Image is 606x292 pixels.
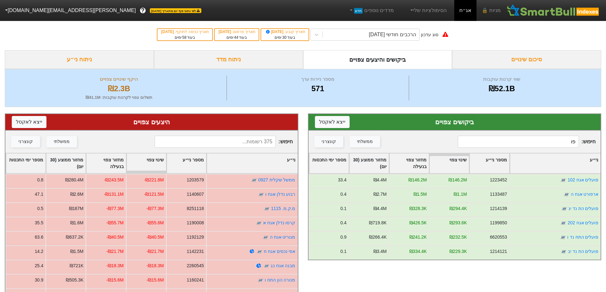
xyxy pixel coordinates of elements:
div: בעוד ימים [218,35,255,40]
img: tase link [262,234,269,241]
div: Toggle SortBy [167,153,206,173]
div: Toggle SortBy [46,153,86,173]
div: היצעים צפויים [12,117,291,127]
div: 6620553 [490,234,507,241]
input: 375 רשומות... [155,136,276,148]
button: קונצרני [314,136,343,147]
img: tase link [263,263,270,269]
a: מדדים נוספיםחדש [346,4,396,17]
div: בעוד ימים [264,35,305,40]
div: -₪55.6M [147,220,164,226]
div: -₪40.5M [106,234,123,241]
div: ביקושים צפויים [315,117,595,127]
div: -₪243.5M [104,177,124,183]
div: תאריך פרסום : [218,29,255,35]
div: 1192129 [187,234,204,241]
div: שווי קרנות עוקבות [411,76,593,83]
div: -₪15.6M [106,277,123,283]
div: ₪229.3K [449,248,467,255]
a: מ.ק.מ. 1115 [271,206,295,211]
div: ₪280.4M [65,177,83,183]
a: פועלים התח נד ו [567,234,598,240]
div: 63.6 [35,234,43,241]
button: קונצרני [11,136,40,147]
span: [DATE] [161,30,175,34]
img: tase link [560,220,567,226]
span: חדש [354,8,363,14]
a: פועלים הת נד יב [568,249,598,254]
div: -₪15.6M [147,277,164,283]
div: Toggle SortBy [86,153,126,173]
div: 1214139 [490,205,507,212]
a: ממשל שקלית 0927 [258,177,296,182]
div: -₪121.5M [144,191,164,198]
img: tase link [257,277,264,283]
div: ₪721K [70,262,83,269]
span: [DATE] [219,30,232,34]
a: מבנה אגח כג [271,263,296,268]
span: חיפוש : [155,136,292,148]
div: 33.4 [338,177,346,183]
div: תאריך כניסה לתוקף : [161,29,209,35]
img: tase link [560,248,567,255]
div: Toggle SortBy [429,153,469,173]
span: [DATE] [265,30,285,34]
span: 44 [234,35,238,40]
div: ₪2.7M [373,191,387,198]
a: פועלים אגח 102 [568,177,598,182]
div: בעוד ימים [161,35,209,40]
div: Toggle SortBy [510,153,601,173]
a: אפי נכסים אגח ח [264,249,296,254]
div: ₪637.2K [66,234,83,241]
div: ניתוח ני״ע [5,50,154,69]
div: 1190008 [187,220,204,226]
div: ₪241.2K [409,234,427,241]
div: -₪21.7M [147,248,164,255]
div: ניתוח מדד [154,50,303,69]
div: קונצרני [18,138,33,145]
div: 1160241 [187,277,204,283]
img: SmartBull [506,4,601,17]
div: -₪21.7M [106,248,123,255]
img: tase link [560,234,566,241]
div: Toggle SortBy [389,153,429,173]
span: חיפוש : [458,136,596,148]
a: פועלים הת נד יג [568,206,598,211]
div: ביקושים והיצעים צפויים [303,50,452,69]
button: ממשלתי [350,136,380,147]
div: 0.8 [37,177,43,183]
div: Toggle SortBy [127,153,166,173]
div: 0.1 [340,205,346,212]
div: 0.4 [340,220,346,226]
div: ₪2.3B [13,83,225,94]
a: פועלים אגח 202 [568,220,598,225]
span: לפי נתוני סוף יום מתאריך [DATE] [150,8,201,13]
div: -₪55.7M [106,220,123,226]
div: 1214121 [490,248,507,255]
div: 0.1 [340,248,346,255]
a: רבוע נדלן אגח ו [265,192,296,197]
div: 1140607 [187,191,204,198]
div: ₪4.4M [373,205,387,212]
div: ₪2.6M [70,191,84,198]
div: ₪146.2M [449,177,467,183]
div: תאריך קובע : [264,29,305,35]
div: Toggle SortBy [207,153,297,173]
div: 25.4 [35,262,43,269]
div: -₪77.3M [106,205,123,212]
div: ₪52.1B [411,83,593,94]
div: -₪18.3M [106,262,123,269]
div: 1133487 [490,191,507,198]
button: ייצא לאקסל [315,116,350,128]
div: מספר ניירות ערך [228,76,407,83]
a: מנורה הון התח ו [265,277,296,282]
div: ₪426.5K [409,220,427,226]
div: ₪266.4K [369,234,387,241]
img: tase link [560,177,567,183]
div: ₪1.5M [70,248,84,255]
div: היקף שינויים צפויים [13,76,225,83]
div: ₪294.4K [449,205,467,212]
div: ₪3.4M [373,248,387,255]
div: סוג עדכון [421,31,438,38]
div: ממשלתי [54,138,70,145]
